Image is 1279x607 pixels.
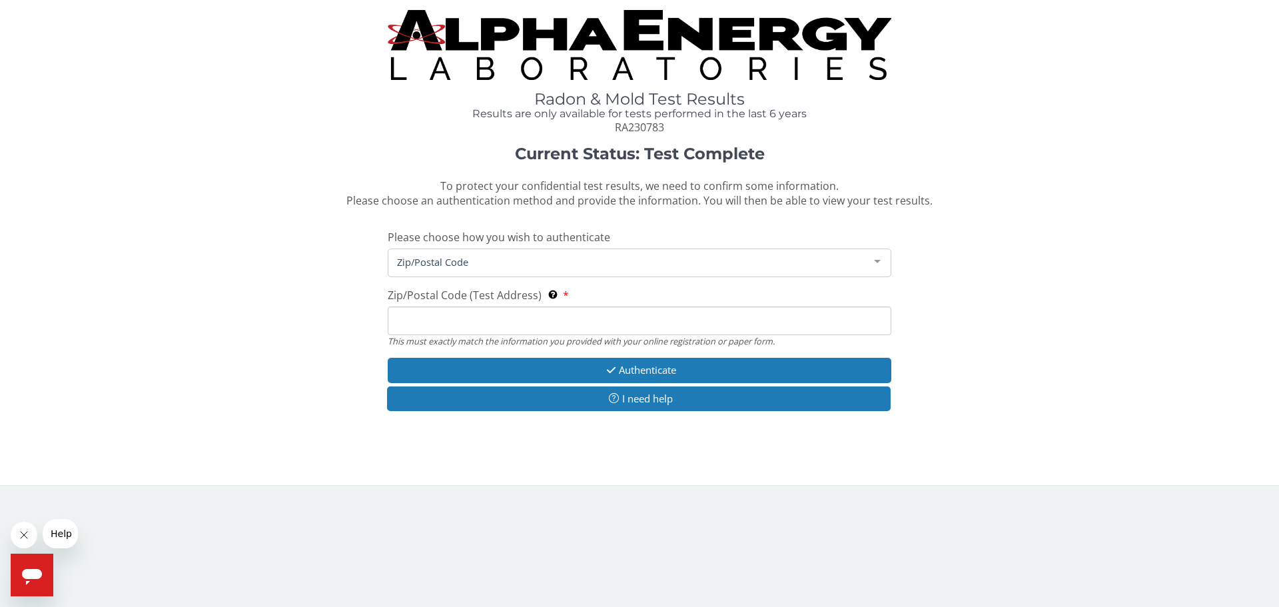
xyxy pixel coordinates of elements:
[515,144,765,163] strong: Current Status: Test Complete
[388,10,891,80] img: TightCrop.jpg
[388,358,891,382] button: Authenticate
[388,288,542,303] span: Zip/Postal Code (Test Address)
[43,519,78,548] iframe: Message from company
[346,179,933,209] span: To protect your confidential test results, we need to confirm some information. Please choose an ...
[615,120,664,135] span: RA230783
[387,386,891,411] button: I need help
[388,108,891,120] h4: Results are only available for tests performed in the last 6 years
[11,554,53,596] iframe: Button to launch messaging window
[388,230,610,245] span: Please choose how you wish to authenticate
[388,335,891,347] div: This must exactly match the information you provided with your online registration or paper form.
[11,522,37,548] iframe: Close message
[394,255,864,269] span: Zip/Postal Code
[388,91,891,108] h1: Radon & Mold Test Results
